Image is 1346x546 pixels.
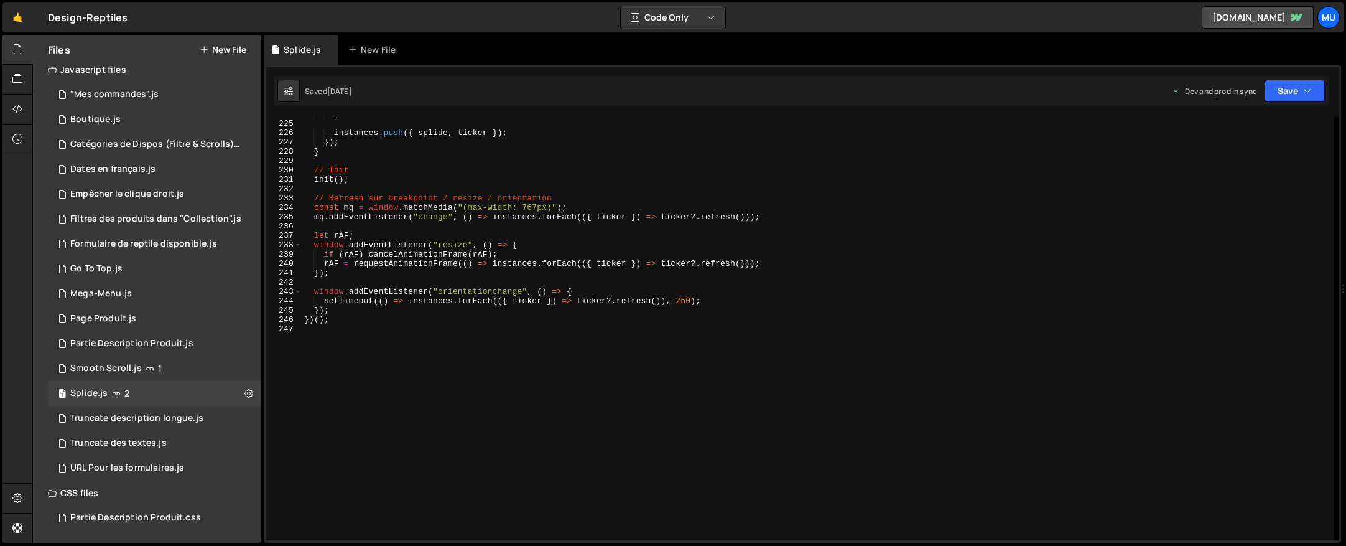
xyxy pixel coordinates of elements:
[70,313,136,324] div: Page Produit.js
[266,128,302,138] div: 226
[266,175,302,184] div: 231
[58,390,66,400] span: 1
[266,231,302,240] div: 237
[70,89,159,100] div: "Mes commandes".js
[2,2,33,32] a: 🤙
[266,268,302,278] div: 241
[1172,86,1257,96] div: Dev and prod in sync
[48,306,261,331] div: 16910/46562.js
[266,240,302,250] div: 238
[48,406,261,431] div: 16910/46628.js
[48,157,261,182] div: 16910/46781.js
[266,194,302,203] div: 233
[70,363,142,374] div: Smooth Scroll.js
[70,164,155,175] div: Dates en français.js
[70,139,242,150] div: Catégories de Dispos (Filtre & Scrolls).js
[266,324,302,334] div: 247
[266,138,302,147] div: 227
[70,512,201,524] div: Partie Description Produit.css
[33,481,261,506] div: CSS files
[48,331,261,356] div: 16910/46780.js
[70,413,203,424] div: Truncate description longue.js
[70,463,184,474] div: URL Pour les formulaires.js
[70,288,132,299] div: Mega-Menu.js
[200,45,246,55] button: New File
[48,356,261,381] div: 16910/46296.js
[158,364,162,374] span: 1
[48,431,261,456] div: 16910/46512.js
[266,315,302,324] div: 246
[48,182,261,207] div: 16910/46629.js
[48,232,261,257] div: 16910/46617.js
[284,44,321,56] div: Splide.js
[266,203,302,212] div: 234
[1265,80,1325,102] button: Save
[48,10,128,25] div: Design-Reptiles
[266,296,302,306] div: 244
[70,214,241,225] div: Filtres des produits dans "Collection".js
[266,250,302,259] div: 239
[48,456,261,481] div: 16910/46504.js
[1202,6,1314,29] a: [DOMAIN_NAME]
[266,166,302,175] div: 230
[70,388,108,399] div: Splide.js
[266,306,302,315] div: 245
[48,43,70,57] h2: Files
[70,338,193,349] div: Partie Description Produit.js
[33,57,261,82] div: Javascript files
[327,86,352,96] div: [DATE]
[48,281,261,306] div: 16910/46591.js
[266,287,302,296] div: 243
[70,189,184,200] div: Empêcher le clique droit.js
[48,381,261,406] div: 16910/46295.js
[70,114,121,125] div: Boutique.js
[266,147,302,156] div: 228
[70,238,217,250] div: Formulaire de reptile disponible.js
[48,207,265,232] div: 16910/46494.js
[124,388,129,398] span: 2
[48,257,261,281] div: 16910/46616.js
[48,107,261,132] div: 16910/46527.js
[70,263,123,275] div: Go To Top.js
[266,119,302,128] div: 225
[70,438,167,449] div: Truncate des textes.js
[266,259,302,268] div: 240
[348,44,401,56] div: New File
[48,82,261,107] div: 16910/46547.js
[266,222,302,231] div: 236
[1317,6,1340,29] a: Mu
[266,278,302,287] div: 242
[266,212,302,222] div: 235
[48,506,261,530] div: 16910/46784.css
[305,86,352,96] div: Saved
[621,6,725,29] button: Code Only
[266,156,302,166] div: 229
[48,132,266,157] div: 16910/46502.js
[266,184,302,194] div: 232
